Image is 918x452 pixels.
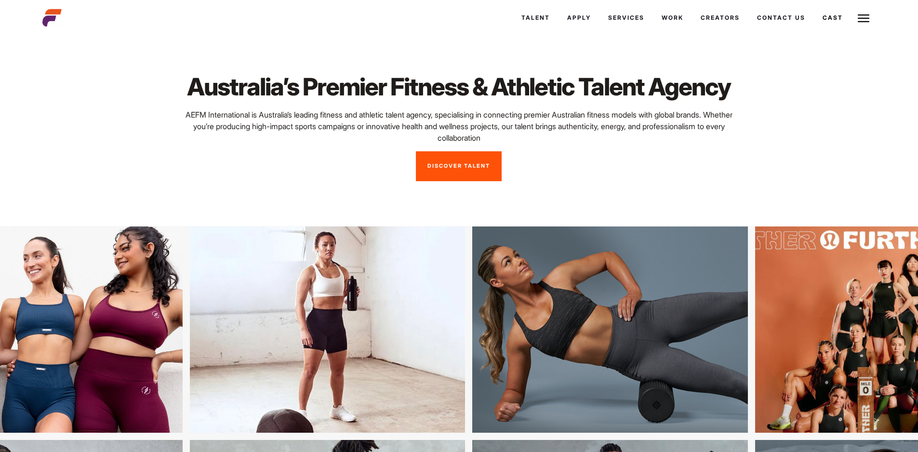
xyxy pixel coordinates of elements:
a: Cast [814,5,851,31]
img: Burger icon [858,13,869,24]
a: Apply [559,5,599,31]
img: dfbdbd [426,226,701,433]
img: cropped-aefm-brand-fav-22-square.png [42,8,62,27]
a: Work [653,5,692,31]
h1: Australia’s Premier Fitness & Athletic Talent Agency [183,72,734,101]
img: 2fe [143,226,419,433]
a: Contact Us [748,5,814,31]
a: Discover Talent [416,151,502,181]
a: Talent [513,5,559,31]
p: AEFM International is Australia’s leading fitness and athletic talent agency, specialising in con... [183,109,734,144]
a: Services [599,5,653,31]
a: Creators [692,5,748,31]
